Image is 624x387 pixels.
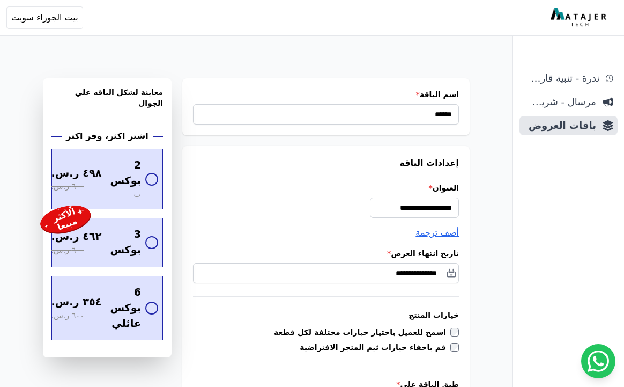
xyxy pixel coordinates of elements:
[6,6,83,29] button: بيت الجوزاء سويت
[51,229,102,245] span: ٤٦٢ ر.س.
[51,181,84,193] span: ٦٠٠ ر.س.
[51,295,102,310] span: ٣٥٤ ر.س.
[66,130,148,143] h2: اشتر اكثر، وفر اكثر
[110,158,141,189] span: 2 بوكس
[193,89,459,100] label: اسم الباقة
[49,206,81,233] div: الأكثر مبيعا
[524,94,596,109] span: مرسال - شريط دعاية
[110,285,141,331] span: 6 بوكس عائلي
[524,118,596,133] span: باقات العروض
[51,87,163,121] h3: معاينة لشكل الباقه علي الجوال
[193,248,459,259] label: تاريخ انتهاء العرض
[193,310,459,320] h3: خيارات المنتج
[524,71,599,86] span: ندرة - تنبية قارب علي النفاذ
[274,327,450,338] label: اسمح للعميل باختيار خيارات مختلفة لكل قطعة
[193,157,459,170] h3: إعدادات الباقة
[415,227,459,239] button: أضف ترجمة
[110,227,141,258] span: 3 بوكس
[415,228,459,238] span: أضف ترجمة
[551,8,609,27] img: MatajerTech Logo
[51,166,102,181] span: ٤٩٨ ر.س.
[193,182,459,193] label: العنوان
[51,310,84,322] span: ٦٠٠ ر.س.
[300,342,450,353] label: قم باخفاء خيارات ثيم المتجر الافتراضية
[11,11,78,24] span: بيت الجوزاء سويت
[51,245,84,257] span: ٦٠٠ ر.س.
[133,189,141,201] span: ب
